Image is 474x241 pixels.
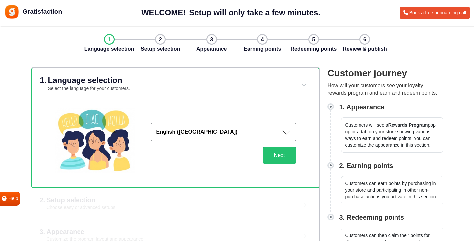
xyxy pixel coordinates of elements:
[446,213,474,241] iframe: LiveChat chat widget
[388,122,428,128] strong: Rewards Program
[141,8,186,18] h1: WELCOME!
[263,147,296,164] button: Next
[48,86,130,91] small: Select the language for your customers.
[328,67,443,79] h2: Customer journey
[8,195,18,202] span: Help
[339,161,393,171] h3: 2. Earning points
[341,176,443,204] p: Customers can earn points by purchasing in your store and participating in other non-purchase act...
[339,212,404,222] h3: 3. Redeeming points
[339,102,385,112] h3: 1. Appearance
[341,117,443,153] p: Customers will see a pop up or a tab on your store showing various ways to earn and redeem points...
[189,8,320,18] h1: Setup will only take a few minutes.
[40,76,47,92] h2: 1.
[151,123,296,141] button: English ([GEOGRAPHIC_DATA])
[23,7,62,17] span: Gratisfaction
[400,7,470,19] a: Book a free onboarding call
[156,129,237,135] strong: English ([GEOGRAPHIC_DATA])
[48,76,130,84] h2: Language selection
[4,4,19,19] img: Gratisfaction
[328,82,443,97] p: How will your customers see your loyalty rewards program and earn and redeem points.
